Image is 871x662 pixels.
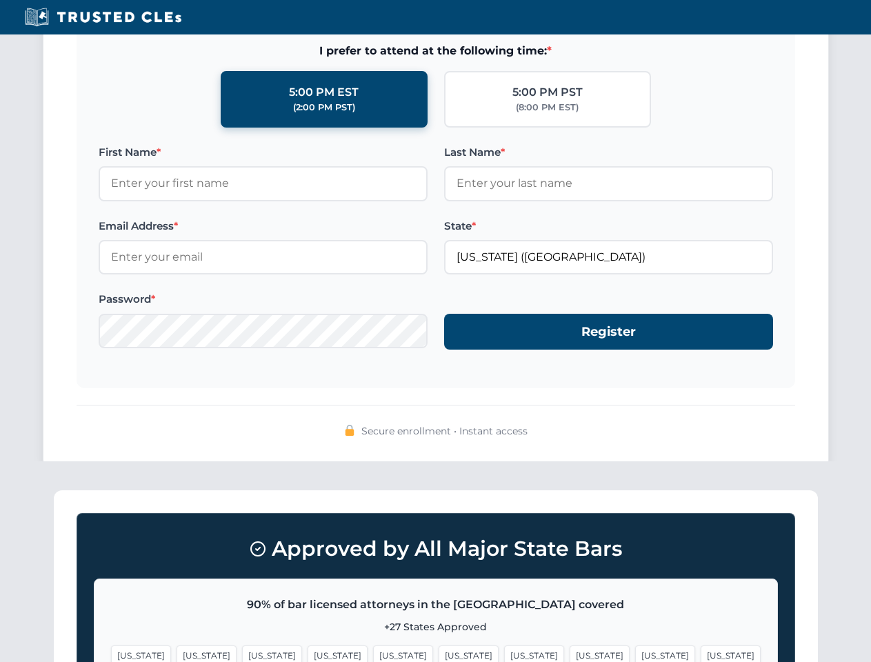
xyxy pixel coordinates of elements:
[99,218,428,234] label: Email Address
[99,291,428,308] label: Password
[99,166,428,201] input: Enter your first name
[21,7,186,28] img: Trusted CLEs
[444,240,773,274] input: California (CA)
[99,240,428,274] input: Enter your email
[444,166,773,201] input: Enter your last name
[99,144,428,161] label: First Name
[289,83,359,101] div: 5:00 PM EST
[94,530,778,568] h3: Approved by All Major State Bars
[516,101,579,114] div: (8:00 PM EST)
[444,218,773,234] label: State
[293,101,355,114] div: (2:00 PM PST)
[111,619,761,634] p: +27 States Approved
[444,144,773,161] label: Last Name
[344,425,355,436] img: 🔒
[99,42,773,60] span: I prefer to attend at the following time:
[361,423,528,439] span: Secure enrollment • Instant access
[512,83,583,101] div: 5:00 PM PST
[444,314,773,350] button: Register
[111,596,761,614] p: 90% of bar licensed attorneys in the [GEOGRAPHIC_DATA] covered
